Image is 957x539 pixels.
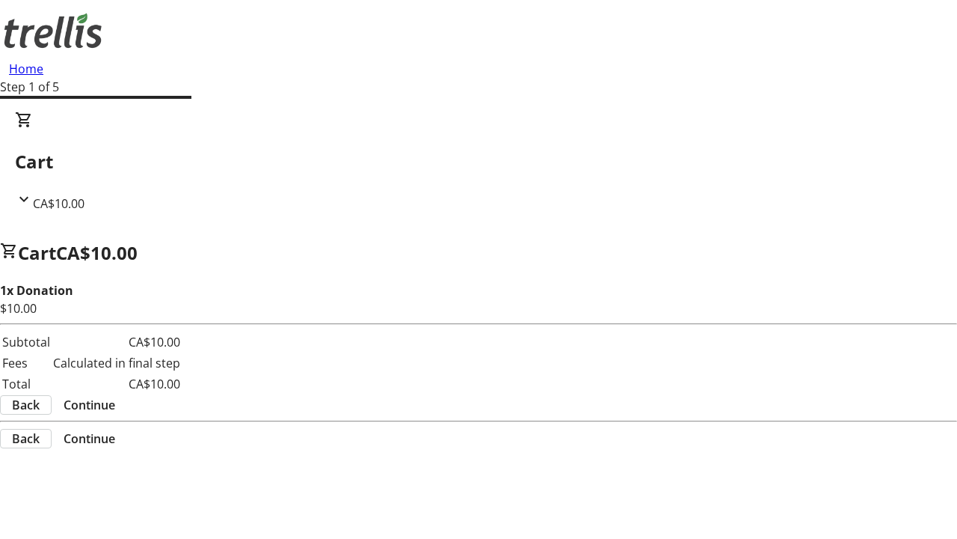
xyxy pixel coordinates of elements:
[15,148,942,175] h2: Cart
[52,430,127,448] button: Continue
[52,353,181,373] td: Calculated in final step
[12,396,40,414] span: Back
[15,111,942,213] div: CartCA$10.00
[56,240,138,265] span: CA$10.00
[1,332,51,352] td: Subtotal
[1,374,51,394] td: Total
[52,374,181,394] td: CA$10.00
[33,195,84,212] span: CA$10.00
[12,430,40,448] span: Back
[64,430,115,448] span: Continue
[52,332,181,352] td: CA$10.00
[1,353,51,373] td: Fees
[18,240,56,265] span: Cart
[64,396,115,414] span: Continue
[52,396,127,414] button: Continue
